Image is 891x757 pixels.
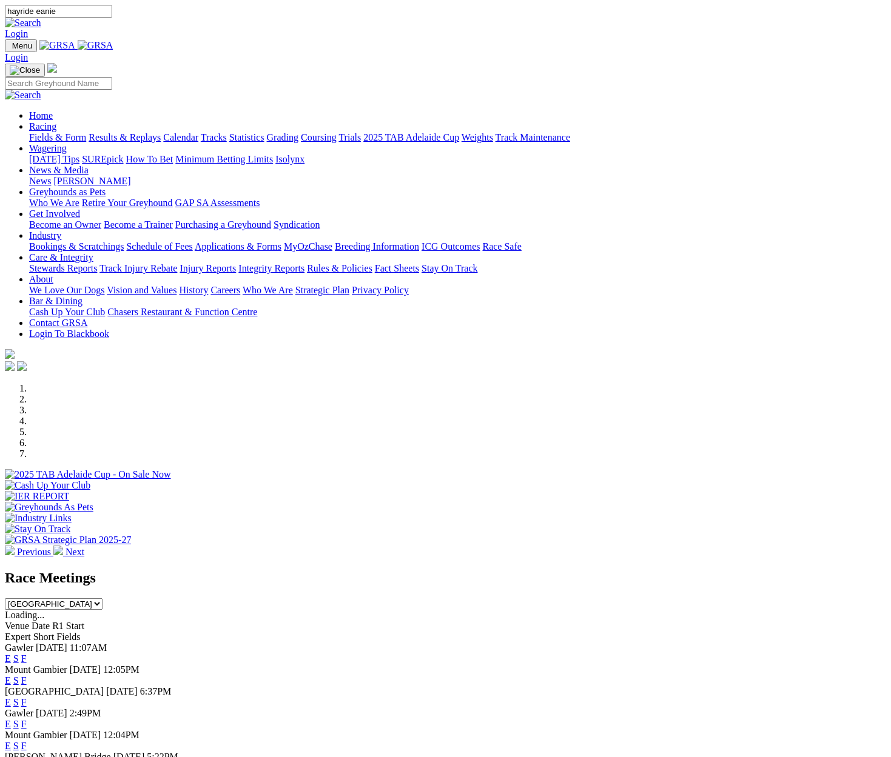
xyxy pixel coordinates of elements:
[29,318,87,328] a: Contact GRSA
[29,176,51,186] a: News
[53,176,130,186] a: [PERSON_NAME]
[32,621,50,631] span: Date
[338,132,361,142] a: Trials
[5,349,15,359] img: logo-grsa-white.png
[29,307,105,317] a: Cash Up Your Club
[352,285,409,295] a: Privacy Policy
[70,730,101,740] span: [DATE]
[103,664,140,675] span: 12:05PM
[5,52,28,62] a: Login
[107,307,257,317] a: Chasers Restaurant & Function Centre
[66,547,84,557] span: Next
[13,653,19,664] a: S
[82,154,123,164] a: SUREpick
[56,632,80,642] span: Fields
[29,263,97,273] a: Stewards Reports
[21,697,27,707] a: F
[104,219,173,230] a: Become a Trainer
[12,41,32,50] span: Menu
[29,121,56,132] a: Racing
[5,719,11,729] a: E
[5,642,33,653] span: Gawler
[126,241,192,252] a: Schedule of Fees
[5,361,15,371] img: facebook.svg
[5,547,53,557] a: Previous
[301,132,337,142] a: Coursing
[36,642,67,653] span: [DATE]
[175,198,260,208] a: GAP SA Assessments
[243,285,293,295] a: Who We Are
[53,545,63,555] img: chevron-right-pager-white.svg
[13,719,19,729] a: S
[5,5,112,18] input: Search
[29,263,886,274] div: Care & Integrity
[29,208,80,219] a: Get Involved
[29,307,886,318] div: Bar & Dining
[5,18,41,28] img: Search
[5,480,90,491] img: Cash Up Your Club
[274,219,320,230] a: Syndication
[21,719,27,729] a: F
[29,252,93,262] a: Care & Integrity
[29,241,886,252] div: Industry
[179,285,208,295] a: History
[33,632,55,642] span: Short
[229,132,264,142] a: Statistics
[180,263,236,273] a: Injury Reports
[5,64,45,77] button: Toggle navigation
[5,741,11,751] a: E
[5,697,11,707] a: E
[210,285,240,295] a: Careers
[275,154,304,164] a: Isolynx
[29,285,886,296] div: About
[29,198,79,208] a: Who We Are
[5,39,37,52] button: Toggle navigation
[21,675,27,685] a: F
[29,132,86,142] a: Fields & Form
[335,241,419,252] a: Breeding Information
[17,547,51,557] span: Previous
[5,686,104,696] span: [GEOGRAPHIC_DATA]
[375,263,419,273] a: Fact Sheets
[5,632,31,642] span: Expert
[5,491,69,502] img: IER REPORT
[5,90,41,101] img: Search
[70,708,101,718] span: 2:49PM
[29,198,886,208] div: Greyhounds as Pets
[363,132,459,142] a: 2025 TAB Adelaide Cup
[422,263,477,273] a: Stay On Track
[29,143,67,153] a: Wagering
[29,219,886,230] div: Get Involved
[36,708,67,718] span: [DATE]
[82,198,173,208] a: Retire Your Greyhound
[5,708,33,718] span: Gawler
[5,653,11,664] a: E
[29,110,53,121] a: Home
[47,63,57,73] img: logo-grsa-white.png
[13,741,19,751] a: S
[5,513,72,524] img: Industry Links
[21,741,27,751] a: F
[29,165,89,175] a: News & Media
[29,176,886,187] div: News & Media
[5,664,67,675] span: Mount Gambier
[175,219,271,230] a: Purchasing a Greyhound
[29,296,82,306] a: Bar & Dining
[163,132,198,142] a: Calendar
[78,40,113,51] img: GRSA
[5,675,11,685] a: E
[238,263,304,273] a: Integrity Reports
[29,285,104,295] a: We Love Our Dogs
[267,132,298,142] a: Grading
[107,285,177,295] a: Vision and Values
[5,502,93,513] img: Greyhounds As Pets
[195,241,281,252] a: Applications & Forms
[5,570,886,586] h2: Race Meetings
[5,28,28,39] a: Login
[422,241,480,252] a: ICG Outcomes
[13,697,19,707] a: S
[140,686,172,696] span: 6:37PM
[5,545,15,555] img: chevron-left-pager-white.svg
[29,230,61,241] a: Industry
[29,187,106,197] a: Greyhounds as Pets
